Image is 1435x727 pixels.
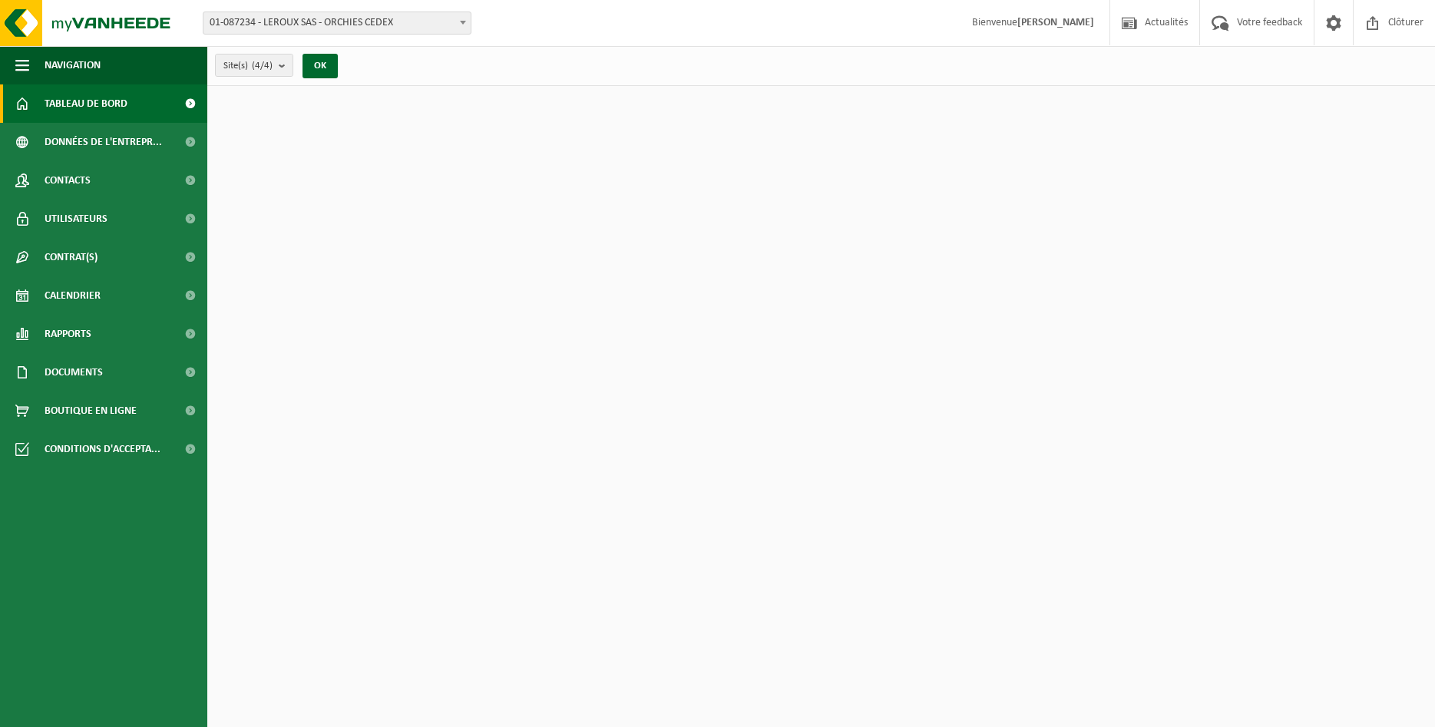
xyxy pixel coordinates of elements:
[45,84,127,123] span: Tableau de bord
[252,61,273,71] count: (4/4)
[303,54,338,78] button: OK
[45,46,101,84] span: Navigation
[45,123,162,161] span: Données de l'entrepr...
[45,200,107,238] span: Utilisateurs
[45,392,137,430] span: Boutique en ligne
[45,353,103,392] span: Documents
[45,430,160,468] span: Conditions d'accepta...
[223,55,273,78] span: Site(s)
[45,238,98,276] span: Contrat(s)
[203,12,471,35] span: 01-087234 - LEROUX SAS - ORCHIES CEDEX
[215,54,293,77] button: Site(s)(4/4)
[203,12,471,34] span: 01-087234 - LEROUX SAS - ORCHIES CEDEX
[45,276,101,315] span: Calendrier
[45,161,91,200] span: Contacts
[1017,17,1094,28] strong: [PERSON_NAME]
[45,315,91,353] span: Rapports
